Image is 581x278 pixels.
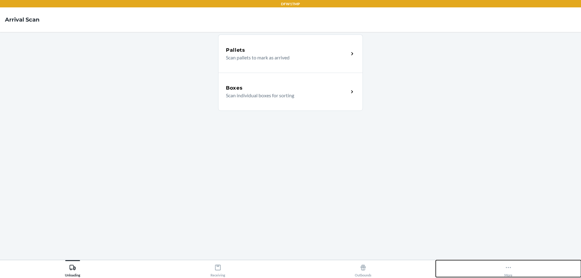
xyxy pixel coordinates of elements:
[504,262,512,277] div: More
[355,262,371,277] div: Outbounds
[5,16,39,24] h4: Arrival Scan
[218,73,363,111] a: BoxesScan individual boxes for sorting
[226,92,344,99] p: Scan individual boxes for sorting
[226,54,344,61] p: Scan pallets to mark as arrived
[145,260,290,277] button: Receiving
[226,84,243,92] h5: Boxes
[290,260,436,277] button: Outbounds
[65,262,80,277] div: Unloading
[218,34,363,73] a: PalletsScan pallets to mark as arrived
[436,260,581,277] button: More
[226,46,245,54] h5: Pallets
[210,262,225,277] div: Receiving
[281,1,300,7] p: DFW1TMP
